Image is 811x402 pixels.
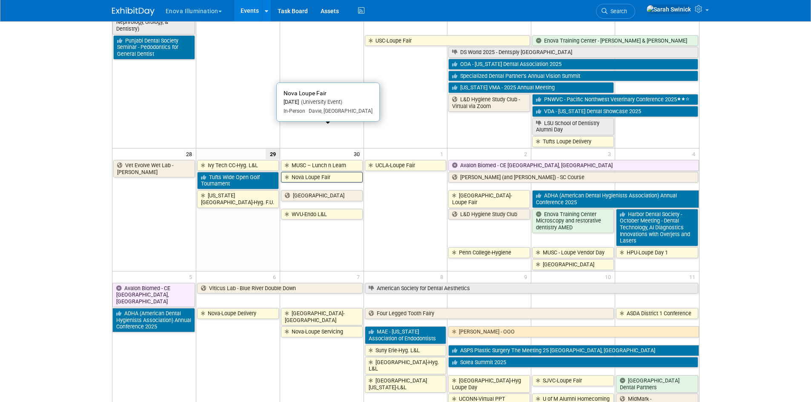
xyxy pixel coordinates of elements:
a: Solea Summit 2025 [448,357,698,368]
a: Avalon Biomed - CE [GEOGRAPHIC_DATA], [GEOGRAPHIC_DATA] [112,283,195,307]
a: Tufts Wide Open Golf Tournament [197,172,279,189]
span: 3 [607,148,615,159]
img: Sarah Swinick [646,5,691,14]
span: 4 [691,148,699,159]
a: ODA - [US_STATE] Dental Association 2025 [448,59,698,70]
img: ExhibitDay [112,7,155,16]
a: L&D Hygiene Study Club [448,209,530,220]
a: Specialized Dental Partner’s Annual Vision Summit [448,71,698,82]
span: 5 [188,271,196,282]
a: DS World 2025 - Dentsply [GEOGRAPHIC_DATA] [448,47,698,58]
a: Tufts Loupe Delivery [532,136,614,147]
div: [DATE] [284,99,373,106]
span: Davie, [GEOGRAPHIC_DATA] [305,108,373,114]
span: 9 [523,271,531,282]
a: MUSC – Lunch n Learn [281,160,363,171]
a: [GEOGRAPHIC_DATA][US_STATE]-L&L [365,375,447,393]
a: [GEOGRAPHIC_DATA]-Loupe Fair [448,190,530,208]
a: Search [596,4,635,19]
a: L&D Hygiene Study Club - Virtual via Zoom [448,94,530,111]
a: Nova Loupe Fair [281,172,363,183]
a: UCLA-Loupe Fair [365,160,447,171]
a: Four Legged Tooth Fairy [365,308,614,319]
span: Search [608,8,627,14]
a: [US_STATE] VMA - 2025 Annual Meeting [448,82,614,93]
a: [GEOGRAPHIC_DATA] [532,259,614,270]
a: American Society for Dental Aesthetics [365,283,698,294]
a: HPU-Loupe Day 1 [616,247,698,258]
a: SJVC-Loupe Fair [532,375,614,386]
a: Nova-Loupe Delivery [197,308,279,319]
span: 6 [272,271,280,282]
a: USC-Loupe Fair [365,35,530,46]
a: Suny Erie-Hyg. L&L [365,345,447,356]
a: VDA - [US_STATE] Dental Showcase 2025 [532,106,698,117]
a: [GEOGRAPHIC_DATA]-[GEOGRAPHIC_DATA] [281,308,363,325]
a: Avalon Biomed - CE [GEOGRAPHIC_DATA], [GEOGRAPHIC_DATA] [448,160,699,171]
span: 10 [604,271,615,282]
a: ASDA District 1 Conference [616,308,698,319]
span: 1 [439,148,447,159]
a: Enova Training Center Microscopy and restorative dentistry AMED [532,209,614,233]
span: Nova Loupe Fair [284,90,327,97]
a: ADHA (American Dental Hygienists Association) Annual Conference 2025 [112,308,195,332]
a: [PERSON_NAME] - OOO [448,326,699,337]
a: Harbor Dental Society - October Meeting - Dental Technology, AI Diagnostics Innovations with Over... [616,209,698,247]
span: 7 [356,271,364,282]
a: [US_STATE][GEOGRAPHIC_DATA]-Hyg. F.U. [197,190,279,208]
a: LSU School of Dentistry Alumni Day [532,118,614,135]
span: In-Person [284,108,305,114]
a: [GEOGRAPHIC_DATA] [281,190,363,201]
a: Viticus Lab - Blue River Double Down [197,283,363,294]
span: 28 [185,148,196,159]
a: [PERSON_NAME] (and [PERSON_NAME]) - SC Course [448,172,698,183]
span: 30 [353,148,364,159]
span: 8 [439,271,447,282]
span: 29 [266,148,280,159]
a: [GEOGRAPHIC_DATA]-Hyg. L&L [365,357,447,374]
a: [GEOGRAPHIC_DATA]-Hyg Loupe Day [448,375,530,393]
a: Vet Evolve Wet Lab - [PERSON_NAME] [113,160,195,177]
a: Nova-Loupe Servicing [281,326,363,337]
span: 11 [688,271,699,282]
a: Penn College-Hygiene [448,247,530,258]
span: 2 [523,148,531,159]
a: Punjabi Dental Society Seminar - Pedodontics for General Dentist [113,35,195,60]
a: ADHA (American Dental Hygienists Association) Annual Conference 2025 [532,190,699,208]
a: ASPS Plastic Surgery The Meeting 25 [GEOGRAPHIC_DATA], [GEOGRAPHIC_DATA] [448,345,699,356]
a: WVU-Endo L&L [281,209,363,220]
a: MAE - [US_STATE] Association of Endodontists [365,326,447,344]
a: MUSC - Loupe Vendor Day [532,247,614,258]
a: [GEOGRAPHIC_DATA] Dental Partners [616,375,698,393]
a: PNWVC - Pacific Northwest Veterinary Conference 2025 [532,94,698,105]
a: Enova Training Center - [PERSON_NAME] & [PERSON_NAME] [532,35,698,46]
span: (University Event) [299,99,342,105]
a: Ivy Tech CC-Hyg. L&L [197,160,279,171]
